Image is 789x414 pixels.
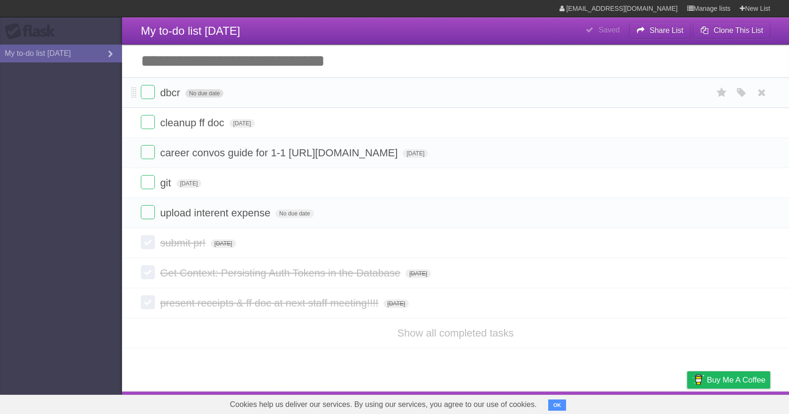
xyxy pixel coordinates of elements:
[548,399,567,411] button: OK
[141,24,240,37] span: My to-do list [DATE]
[141,265,155,279] label: Done
[160,87,183,99] span: dbcr
[693,22,770,39] button: Clone This List
[5,23,61,40] div: Flask
[141,205,155,219] label: Done
[692,372,705,388] img: Buy me a coffee
[221,395,546,414] span: Cookies help us deliver our services. By using our services, you agree to our use of cookies.
[713,85,731,100] label: Star task
[598,26,620,34] b: Saved
[160,237,208,249] span: submit pr!
[176,179,202,188] span: [DATE]
[397,327,513,339] a: Show all completed tasks
[406,269,431,278] span: [DATE]
[141,235,155,249] label: Done
[160,177,173,189] span: git
[141,115,155,129] label: Done
[593,394,631,412] a: Developers
[629,22,691,39] button: Share List
[403,149,428,158] span: [DATE]
[562,394,582,412] a: About
[141,295,155,309] label: Done
[230,119,255,128] span: [DATE]
[141,175,155,189] label: Done
[650,26,683,34] b: Share List
[713,26,763,34] b: Clone This List
[675,394,699,412] a: Privacy
[160,267,403,279] span: Get Context: Persisting Auth Tokens in the Database
[643,394,664,412] a: Terms
[687,371,770,389] a: Buy me a coffee
[383,299,409,308] span: [DATE]
[185,89,223,98] span: No due date
[211,239,236,248] span: [DATE]
[141,85,155,99] label: Done
[711,394,770,412] a: Suggest a feature
[276,209,314,218] span: No due date
[160,117,227,129] span: cleanup ff doc
[707,372,766,388] span: Buy me a coffee
[141,145,155,159] label: Done
[160,297,381,309] span: present receipts & ff doc at next staff meeting!!!!
[160,147,400,159] span: career convos guide for 1-1 [URL][DOMAIN_NAME]
[160,207,273,219] span: upload interent expense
